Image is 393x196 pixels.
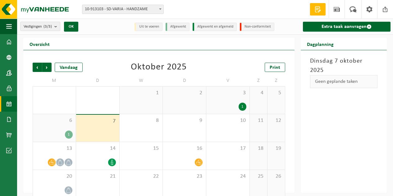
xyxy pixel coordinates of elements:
span: Print [270,65,280,70]
td: M [33,75,76,86]
li: Non-conformiteit [240,23,274,31]
a: Extra taak aanvragen [303,22,391,32]
span: 22 [123,173,160,180]
span: 3 [209,90,246,96]
td: W [120,75,163,86]
span: 18 [253,145,264,152]
span: 10 [209,117,246,124]
span: 16 [166,145,203,152]
span: 14 [79,145,116,152]
td: D [76,75,120,86]
span: 4 [253,90,264,96]
span: 10-913103 - SD-VARIA - HANDZAME [82,5,163,14]
span: 2 [166,90,203,96]
td: V [206,75,250,86]
span: 10-913103 - SD-VARIA - HANDZAME [82,5,164,14]
li: Afgewerkt en afgemeld [193,23,237,31]
span: 13 [36,145,73,152]
span: 5 [271,90,282,96]
h2: Dagplanning [301,38,340,50]
span: 9 [166,117,203,124]
div: Vandaag [55,63,83,72]
count: (3/3) [43,24,52,29]
span: Vorige [33,63,42,72]
span: 1 [123,90,160,96]
span: 17 [209,145,246,152]
td: Z [267,75,285,86]
span: 24 [209,173,246,180]
span: 26 [271,173,282,180]
span: 6 [36,117,73,124]
div: 1 [239,103,246,111]
h2: Overzicht [23,38,56,50]
span: Volgende [42,63,52,72]
div: Geen geplande taken [310,75,378,88]
div: 1 [65,131,73,139]
span: 8 [123,117,160,124]
span: 20 [36,173,73,180]
div: Oktober 2025 [131,63,187,72]
li: Uit te voeren [135,23,162,31]
h3: Dinsdag 7 oktober 2025 [310,56,378,75]
span: 23 [166,173,203,180]
span: 19 [271,145,282,152]
span: 7 [79,118,116,125]
span: 25 [253,173,264,180]
a: Print [265,63,285,72]
span: Vestigingen [24,22,52,31]
li: Afgewerkt [166,23,190,31]
td: D [163,75,206,86]
td: Z [250,75,267,86]
button: Vestigingen(3/3) [20,22,60,31]
span: 21 [79,173,116,180]
button: OK [64,22,78,32]
span: 12 [271,117,282,124]
span: 15 [123,145,160,152]
span: 11 [253,117,264,124]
